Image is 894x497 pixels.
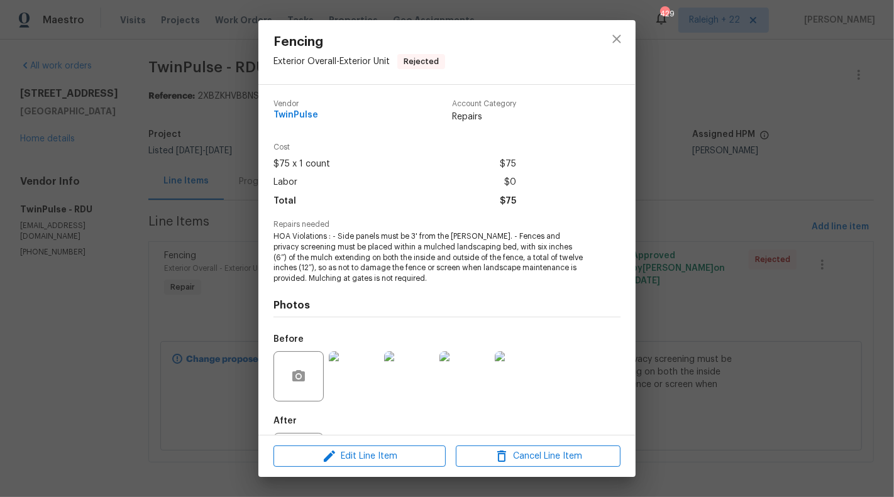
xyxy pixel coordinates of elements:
span: Exterior Overall - Exterior Unit [273,57,390,66]
span: Labor [273,173,297,192]
span: $75 [500,155,516,173]
div: 429 [660,8,669,20]
span: $75 [500,192,516,210]
span: HOA Violations : - Side panels must be 3' from the [PERSON_NAME]. - Fences and privacy screening ... [273,231,586,284]
button: Cancel Line Item [456,445,621,467]
button: close [602,24,632,54]
span: Account Category [452,100,516,108]
span: Repairs [452,111,516,123]
span: Cost [273,143,516,151]
span: Total [273,192,296,210]
span: TwinPulse [273,111,318,120]
span: Vendor [273,100,318,108]
h4: Photos [273,299,621,312]
button: Edit Line Item [273,445,446,467]
span: Edit Line Item [277,449,442,464]
span: Repairs needed [273,221,621,229]
h5: After [273,417,297,425]
h5: Before [273,335,304,344]
span: Rejected [399,55,444,68]
span: Fencing [273,35,445,49]
span: Cancel Line Item [460,449,617,464]
span: $0 [504,173,516,192]
span: $75 x 1 count [273,155,330,173]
